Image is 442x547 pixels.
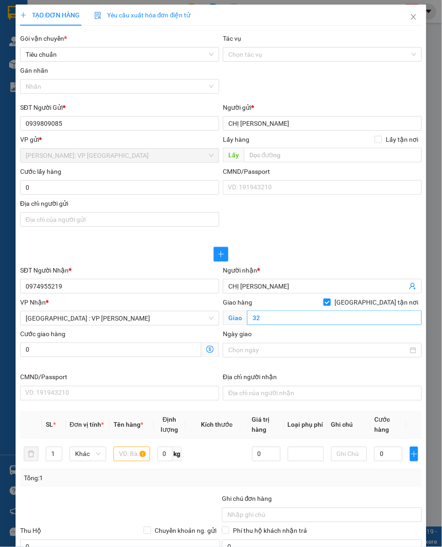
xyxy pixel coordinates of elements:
span: dollar-circle [206,346,214,353]
span: Chuyển khoản ng. gửi [151,526,220,536]
label: Cước lấy hàng [20,168,61,175]
span: Kích thước [201,421,233,429]
label: Ngày giao [223,331,252,338]
input: Ngày giao [228,345,408,355]
div: VP gửi [20,134,219,145]
span: plus [410,450,418,458]
div: Địa chỉ người gửi [20,198,219,209]
span: Giá trị hàng [252,416,270,434]
div: CMND/Passport [223,166,422,177]
span: SL [46,421,53,429]
span: TẠO ĐƠN HÀNG [20,11,80,19]
span: Yêu cầu xuất hóa đơn điện tử [94,11,191,19]
span: Giao hàng [223,299,252,306]
button: delete [24,447,38,461]
input: Ghi Chú [331,447,367,461]
img: icon [94,12,102,19]
span: plus [20,12,27,18]
span: Lấy tận nơi [382,134,422,145]
div: SĐT Người Gửi [20,102,219,113]
label: Cước giao hàng [20,331,65,338]
span: Định lượng [161,416,178,434]
span: Hồ Chí Minh: VP Quận Tân Bình [26,149,214,162]
input: Giao tận nơi [247,311,422,325]
span: Giao [223,311,247,325]
span: VP Nhận [20,299,46,306]
span: Lấy hàng [223,136,249,143]
th: Loại phụ phí [284,411,328,439]
span: [GEOGRAPHIC_DATA] tận nơi [331,297,422,307]
input: 0 [252,447,280,461]
span: plus [214,251,228,258]
span: Lấy [223,148,244,162]
span: Đơn vị tính [70,421,104,429]
span: Tên hàng [113,421,143,429]
div: Địa chỉ người nhận [223,372,422,382]
span: kg [172,447,182,461]
input: Ghi chú đơn hàng [222,508,422,522]
span: Cước hàng [374,416,390,434]
input: Địa chỉ của người nhận [223,386,422,401]
div: Tổng: 1 [24,473,221,483]
div: Người nhận [223,265,422,275]
button: Close [401,5,426,30]
input: Dọc đường [244,148,422,162]
span: Đà Nẵng : VP Thanh Khê [26,311,214,325]
span: Phí thu hộ khách nhận trả [229,526,311,536]
span: Tiêu chuẩn [26,48,214,61]
button: plus [410,447,418,461]
div: SĐT Người Nhận [20,265,219,275]
span: Thu Hộ [20,527,41,535]
span: user-add [409,283,416,290]
div: CMND/Passport [20,372,219,382]
input: VD: Bàn, Ghế [113,447,150,461]
input: Cước lấy hàng [20,180,219,195]
th: Ghi chú [328,411,371,439]
div: Người gửi [223,102,422,113]
label: Tác vụ [223,35,241,42]
label: Ghi chú đơn hàng [222,495,272,503]
span: close [410,13,417,21]
label: Gán nhãn [20,67,48,74]
input: Địa chỉ của người gửi [20,212,219,227]
button: plus [214,247,228,262]
span: Gói vận chuyển [20,35,67,42]
input: Cước giao hàng [20,343,201,357]
span: Khác [75,447,101,461]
